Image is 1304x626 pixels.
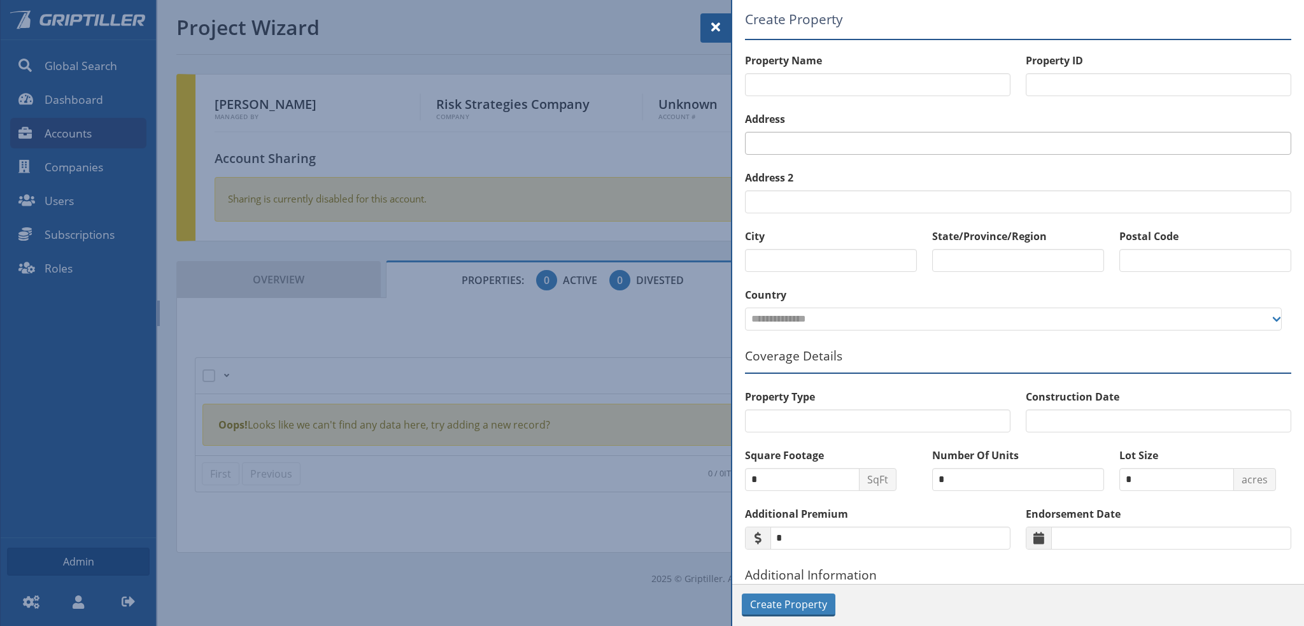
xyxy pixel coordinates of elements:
span: Create Property [750,597,827,612]
label: Property Type [745,389,1010,404]
h5: Create Property [745,10,1291,40]
label: Number Of Units [932,448,1104,463]
label: Endorsement Date [1026,506,1291,522]
h5: Coverage Details [745,349,1291,374]
label: Property ID [1026,53,1291,68]
label: State/Province/Region [932,229,1104,244]
label: Additional Premium [745,506,1010,522]
label: Construction Date [1026,389,1291,404]
label: Square Footage [745,448,917,463]
label: Postal Code [1119,229,1291,244]
label: Address [745,111,1291,127]
label: Address 2 [745,170,1291,185]
label: Property Name [745,53,1010,68]
label: Lot Size [1119,448,1291,463]
label: Country [745,287,1291,302]
h5: Additional Information [745,568,1291,593]
button: Create Property [742,594,835,616]
label: City [745,229,917,244]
